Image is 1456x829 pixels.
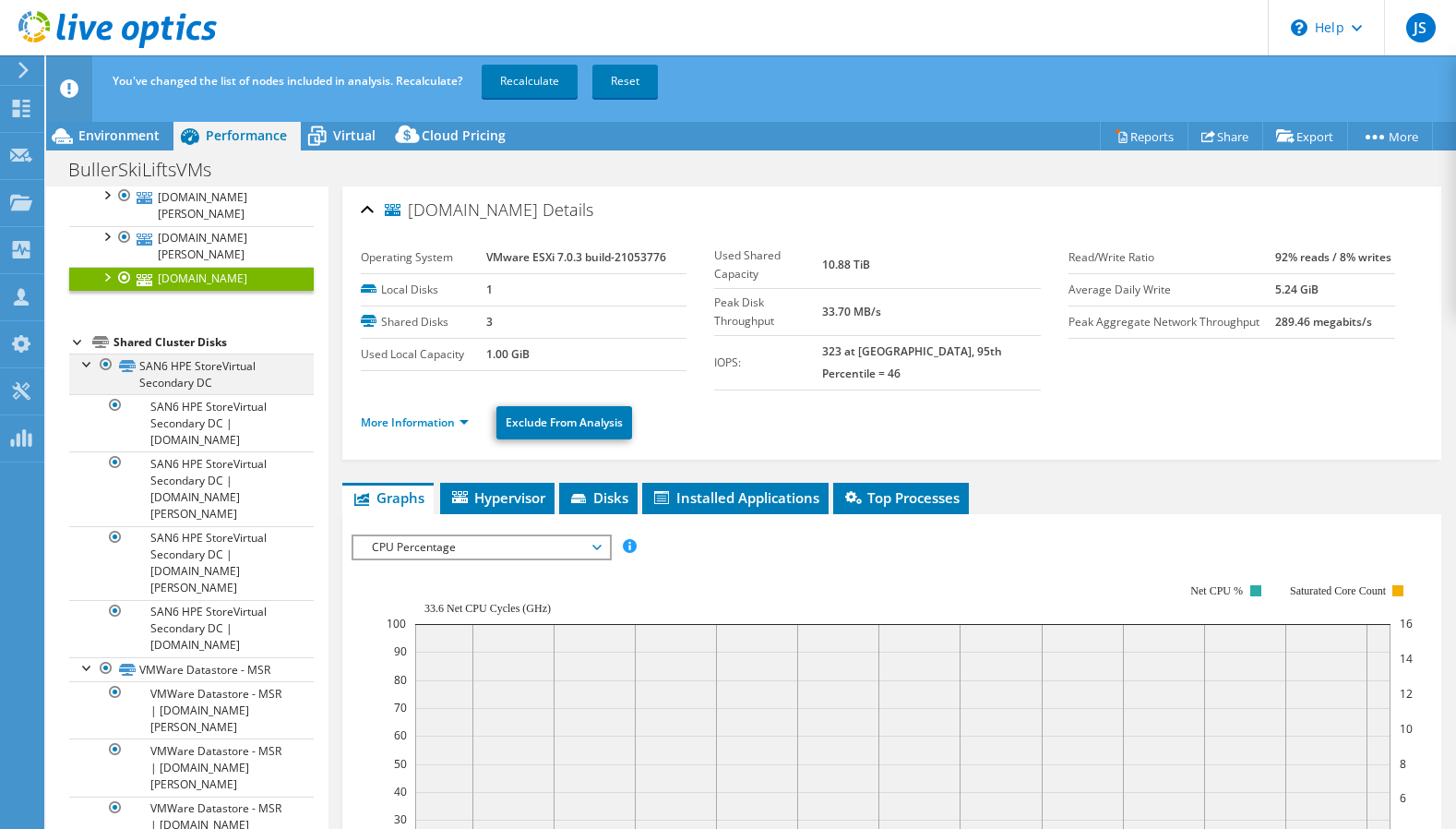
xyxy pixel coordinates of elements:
text: 33.6 Net CPU Cycles (GHz) [424,602,551,615]
span: Graphs [352,488,424,507]
a: SAN6 HPE StoreVirtual Secondary DC | [DOMAIN_NAME][PERSON_NAME] [69,526,314,600]
text: 10 [1400,721,1413,737]
text: 70 [394,700,407,715]
b: 92% reads / 8% writes [1275,249,1391,265]
text: 90 [394,643,407,659]
a: Export [1262,122,1348,150]
a: VMWare Datastore - MSR | [DOMAIN_NAME][PERSON_NAME] [69,739,314,796]
h1: BullerSkiLiftsVMs [60,160,240,180]
span: JS [1406,13,1436,42]
label: Shared Disks [361,313,486,331]
a: Reset [592,65,658,98]
text: 30 [394,811,407,827]
a: SAN6 HPE StoreVirtual Secondary DC | [DOMAIN_NAME][PERSON_NAME] [69,451,314,525]
text: Net CPU % [1190,584,1243,597]
b: 5.24 GiB [1275,282,1319,297]
a: VMWare Datastore - MSR [69,657,314,681]
a: More [1347,122,1433,150]
a: [DOMAIN_NAME][PERSON_NAME] [69,185,314,225]
text: 14 [1400,651,1413,667]
b: 323 at [GEOGRAPHIC_DATA], 95th Percentile = 46 [822,343,1002,381]
a: Exclude From Analysis [496,406,632,439]
span: Cloud Pricing [422,126,506,144]
a: Recalculate [482,65,578,98]
a: [DOMAIN_NAME][PERSON_NAME] [69,226,314,267]
text: 40 [394,784,407,799]
text: 50 [394,756,407,772]
span: Hypervisor [449,488,545,507]
span: Disks [568,488,628,507]
text: 60 [394,727,407,743]
div: Shared Cluster Disks [113,331,314,354]
b: 3 [486,314,493,330]
span: Details [543,198,593,221]
text: 6 [1400,790,1406,806]
label: Local Disks [361,281,486,299]
b: VMware ESXi 7.0.3 build-21053776 [486,249,666,265]
b: 1 [486,282,493,297]
span: Performance [206,126,287,144]
b: 10.88 TiB [822,257,870,272]
a: Reports [1100,122,1188,150]
a: [DOMAIN_NAME] [69,267,314,291]
b: 1.00 GiB [486,346,530,362]
label: IOPS: [714,354,821,372]
label: Operating System [361,248,486,267]
a: SAN6 HPE StoreVirtual Secondary DC | [DOMAIN_NAME] [69,394,314,451]
label: Used Local Capacity [361,345,486,364]
b: 289.46 megabits/s [1275,314,1372,330]
text: 80 [394,672,407,688]
b: 33.70 MB/s [822,304,881,319]
span: Environment [78,126,160,144]
a: More Information [361,414,469,430]
svg: \n [1291,19,1307,36]
span: Top Processes [842,488,960,507]
span: Installed Applications [651,488,819,507]
span: CPU Percentage [363,536,600,559]
a: SAN6 HPE StoreVirtual Secondary DC | [DOMAIN_NAME] [69,600,314,657]
span: Virtual [333,126,376,144]
a: Share [1187,122,1263,150]
a: SAN6 HPE StoreVirtual Secondary DC [69,354,314,394]
label: Average Daily Write [1068,281,1275,299]
text: 100 [387,616,406,631]
text: Saturated Core Count [1290,584,1387,597]
text: 16 [1400,616,1413,631]
text: 12 [1400,686,1413,702]
span: [DOMAIN_NAME] [385,201,538,220]
text: 8 [1400,756,1406,772]
label: Read/Write Ratio [1068,248,1275,267]
label: Peak Disk Throughput [714,294,821,330]
span: You've changed the list of nodes included in analysis. Recalculate? [113,73,462,89]
label: Peak Aggregate Network Throughput [1068,313,1275,331]
a: VMWare Datastore - MSR | [DOMAIN_NAME][PERSON_NAME] [69,681,314,739]
label: Used Shared Capacity [714,246,821,283]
